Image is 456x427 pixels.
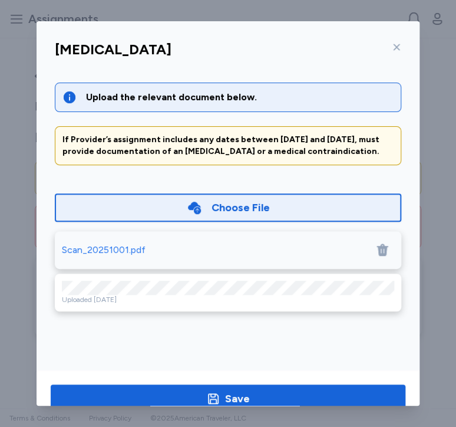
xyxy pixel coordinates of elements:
[62,134,394,157] div: If Provider’s assignment includes any dates between [DATE] and [DATE], must provide documentation...
[55,40,171,59] div: [MEDICAL_DATA]
[51,385,405,413] button: Save
[86,90,394,104] div: Upload the relevant document below.
[62,243,146,257] div: Scan_20251001.pdf
[225,390,250,407] div: Save
[62,295,394,304] div: Uploaded [DATE]
[212,199,270,216] div: Choose File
